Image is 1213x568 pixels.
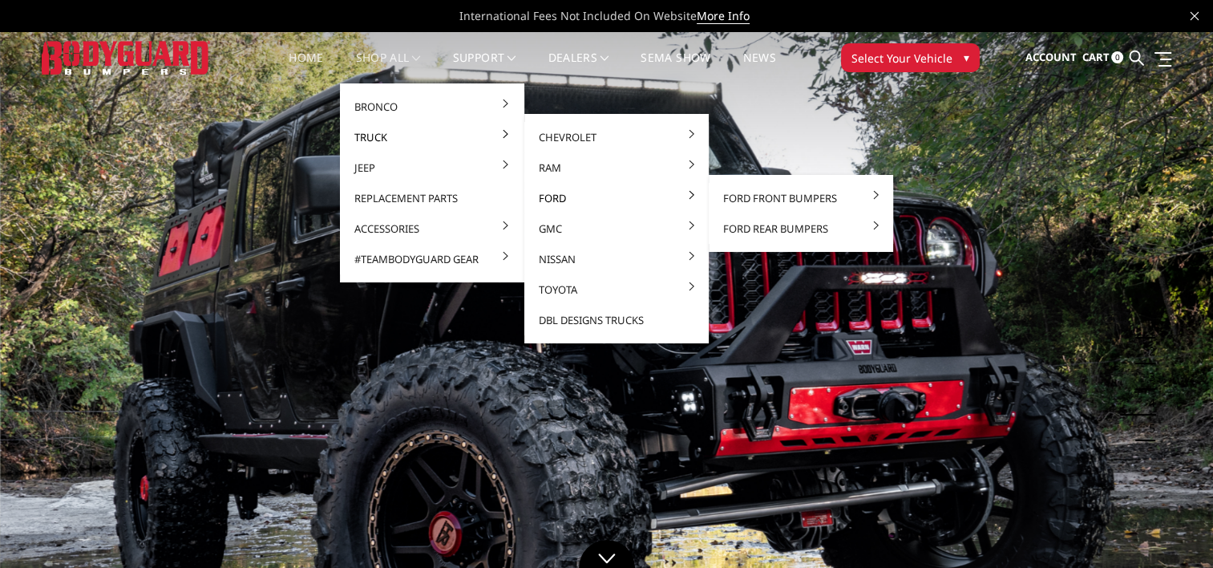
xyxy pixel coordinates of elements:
[1111,51,1123,63] span: 0
[42,41,210,74] img: BODYGUARD BUMPERS
[346,122,518,152] a: Truck
[851,50,952,67] span: Select Your Vehicle
[1082,50,1109,64] span: Cart
[531,183,702,213] a: Ford
[346,91,518,122] a: Bronco
[1133,491,1213,568] iframe: Chat Widget
[697,8,750,24] a: More Info
[531,244,702,274] a: Nissan
[346,152,518,183] a: Jeep
[346,244,518,274] a: #TeamBodyguard Gear
[531,122,702,152] a: Chevrolet
[531,152,702,183] a: Ram
[1139,364,1155,390] button: 3 of 5
[1139,339,1155,364] button: 2 of 5
[346,213,518,244] a: Accessories
[356,52,421,83] a: shop all
[1025,50,1076,64] span: Account
[346,183,518,213] a: Replacement Parts
[531,305,702,335] a: DBL Designs Trucks
[1082,36,1123,79] a: Cart 0
[289,52,323,83] a: Home
[453,52,516,83] a: Support
[742,52,775,83] a: News
[548,52,609,83] a: Dealers
[715,213,887,244] a: Ford Rear Bumpers
[531,274,702,305] a: Toyota
[715,183,887,213] a: Ford Front Bumpers
[1025,36,1076,79] a: Account
[1139,390,1155,416] button: 4 of 5
[841,43,980,72] button: Select Your Vehicle
[964,49,969,66] span: ▾
[531,213,702,244] a: GMC
[641,52,710,83] a: SEMA Show
[579,540,635,568] a: Click to Down
[1139,313,1155,339] button: 1 of 5
[1139,416,1155,441] button: 5 of 5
